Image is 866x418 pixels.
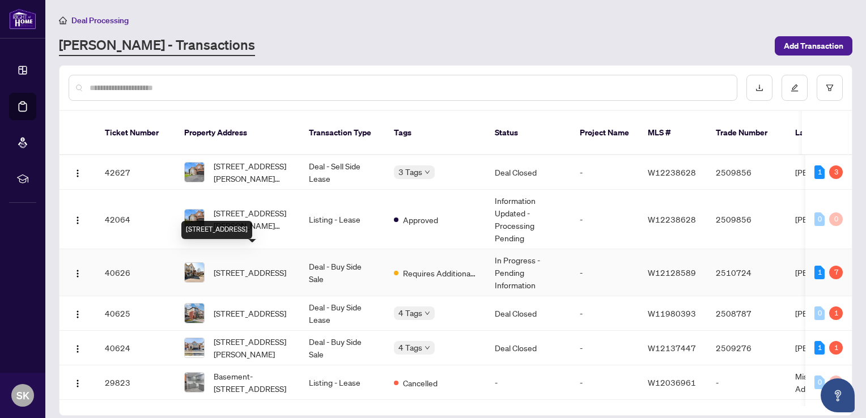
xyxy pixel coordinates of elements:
[814,266,825,279] div: 1
[96,155,175,190] td: 42627
[814,212,825,226] div: 0
[9,8,36,29] img: logo
[486,249,571,296] td: In Progress - Pending Information
[69,339,87,357] button: Logo
[300,365,385,400] td: Listing - Lease
[69,263,87,281] button: Logo
[403,214,438,226] span: Approved
[707,365,786,400] td: -
[571,155,639,190] td: -
[96,365,175,400] td: 29823
[821,378,855,412] button: Open asap
[398,165,422,178] span: 3 Tags
[784,37,843,55] span: Add Transaction
[707,249,786,296] td: 2510724
[791,84,799,92] span: edit
[648,343,696,353] span: W12137447
[571,365,639,400] td: -
[175,111,300,155] th: Property Address
[814,165,825,179] div: 1
[486,365,571,400] td: -
[403,377,438,389] span: Cancelled
[300,296,385,331] td: Deal - Buy Side Lease
[782,75,808,101] button: edit
[300,331,385,365] td: Deal - Buy Side Sale
[571,249,639,296] td: -
[829,376,843,389] div: 0
[73,379,82,388] img: Logo
[181,221,252,239] div: [STREET_ADDRESS]
[214,307,286,319] span: [STREET_ADDRESS]
[185,163,204,182] img: thumbnail-img
[214,160,291,185] span: [STREET_ADDRESS][PERSON_NAME][PERSON_NAME]
[214,370,291,395] span: Basement-[STREET_ADDRESS]
[69,304,87,322] button: Logo
[571,111,639,155] th: Project Name
[775,36,852,56] button: Add Transaction
[746,75,772,101] button: download
[300,155,385,190] td: Deal - Sell Side Lease
[648,167,696,177] span: W12238628
[707,155,786,190] td: 2509856
[185,338,204,357] img: thumbnail-img
[300,111,385,155] th: Transaction Type
[571,190,639,249] td: -
[214,266,286,279] span: [STREET_ADDRESS]
[300,249,385,296] td: Deal - Buy Side Sale
[486,190,571,249] td: Information Updated - Processing Pending
[214,207,291,232] span: [STREET_ADDRESS][PERSON_NAME][PERSON_NAME]
[424,310,430,316] span: down
[214,335,291,360] span: [STREET_ADDRESS][PERSON_NAME]
[829,212,843,226] div: 0
[69,163,87,181] button: Logo
[424,345,430,351] span: down
[648,267,696,278] span: W12128589
[73,216,82,225] img: Logo
[59,36,255,56] a: [PERSON_NAME] - Transactions
[185,304,204,323] img: thumbnail-img
[648,377,696,387] span: W12036961
[96,296,175,331] td: 40625
[707,296,786,331] td: 2508787
[73,269,82,278] img: Logo
[486,331,571,365] td: Deal Closed
[96,190,175,249] td: 42064
[185,263,204,282] img: thumbnail-img
[829,306,843,320] div: 1
[707,111,786,155] th: Trade Number
[814,341,825,355] div: 1
[71,15,129,25] span: Deal Processing
[571,331,639,365] td: -
[707,331,786,365] td: 2509276
[648,214,696,224] span: W12238628
[829,341,843,355] div: 1
[829,165,843,179] div: 3
[826,84,834,92] span: filter
[59,16,67,24] span: home
[96,111,175,155] th: Ticket Number
[73,169,82,178] img: Logo
[486,155,571,190] td: Deal Closed
[73,310,82,319] img: Logo
[486,111,571,155] th: Status
[185,210,204,229] img: thumbnail-img
[486,296,571,331] td: Deal Closed
[96,331,175,365] td: 40624
[829,266,843,279] div: 7
[639,111,707,155] th: MLS #
[755,84,763,92] span: download
[96,249,175,296] td: 40626
[424,169,430,175] span: down
[814,306,825,320] div: 0
[16,387,29,403] span: SK
[385,111,486,155] th: Tags
[398,306,422,319] span: 4 Tags
[69,210,87,228] button: Logo
[707,190,786,249] td: 2509856
[648,308,696,318] span: W11980393
[185,373,204,392] img: thumbnail-img
[814,376,825,389] div: 0
[69,373,87,391] button: Logo
[403,267,477,279] span: Requires Additional Docs
[398,341,422,354] span: 4 Tags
